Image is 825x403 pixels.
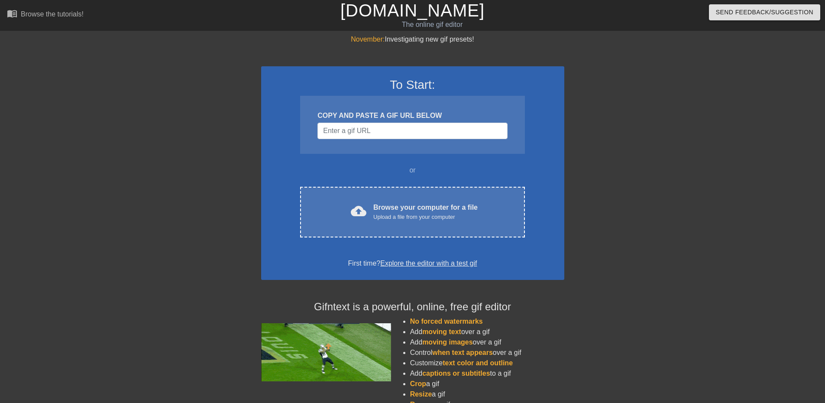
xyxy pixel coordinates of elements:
[410,380,426,387] span: Crop
[261,323,391,381] img: football_small.gif
[422,338,472,346] span: moving images
[410,318,483,325] span: No forced watermarks
[261,34,564,45] div: Investigating new gif presets!
[422,328,461,335] span: moving text
[7,8,84,22] a: Browse the tutorials!
[422,370,490,377] span: captions or subtitles
[261,301,564,313] h4: Gifntext is a powerful, online, free gif editor
[7,8,17,19] span: menu_book
[21,10,84,18] div: Browse the tutorials!
[340,1,485,20] a: [DOMAIN_NAME]
[443,359,513,367] span: text color and outline
[373,202,478,221] div: Browse your computer for a file
[279,19,585,30] div: The online gif editor
[410,389,564,400] li: a gif
[410,358,564,368] li: Customize
[284,165,542,175] div: or
[410,368,564,379] li: Add to a gif
[410,379,564,389] li: a gif
[709,4,820,20] button: Send Feedback/Suggestion
[410,390,432,398] span: Resize
[317,123,507,139] input: Username
[351,203,366,219] span: cloud_upload
[272,78,553,92] h3: To Start:
[317,110,507,121] div: COPY AND PASTE A GIF URL BELOW
[432,349,493,356] span: when text appears
[410,327,564,337] li: Add over a gif
[351,36,385,43] span: November:
[380,260,477,267] a: Explore the editor with a test gif
[410,337,564,348] li: Add over a gif
[410,348,564,358] li: Control over a gif
[716,7,813,18] span: Send Feedback/Suggestion
[373,213,478,221] div: Upload a file from your computer
[272,258,553,269] div: First time?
